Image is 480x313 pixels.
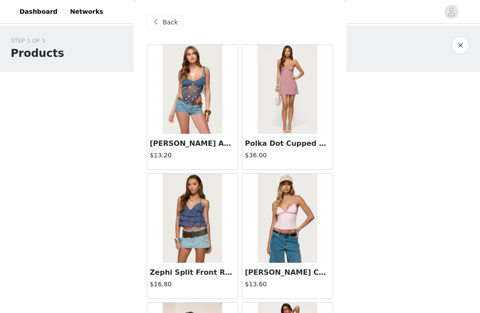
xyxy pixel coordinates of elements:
div: STEP 1 OF 5 [11,36,64,45]
span: Back [163,18,178,27]
h4: $36.00 [245,151,330,160]
img: Zephi Split Front Ruffled Top [163,174,222,263]
img: Polka Dot Cupped Chiffon Mini Dress [258,45,317,134]
h3: [PERSON_NAME] Asymmetric Crochet Top [150,138,235,149]
h1: Products [11,45,64,61]
a: Dashboard [14,2,63,22]
h3: Zephi Split Front Ruffled Top [150,267,235,278]
h4: $13.20 [150,151,235,160]
h3: Polka Dot Cupped Chiffon Mini Dress [245,138,330,149]
h4: $16.80 [150,280,235,289]
img: Shelley Asymmetric Crochet Top [163,45,222,134]
a: Networks [64,2,108,22]
h3: [PERSON_NAME] Contrast Tank Top [245,267,330,278]
img: Leona Contrast Tank Top [258,174,317,263]
h4: $13.60 [245,280,330,289]
div: avatar [447,5,456,19]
